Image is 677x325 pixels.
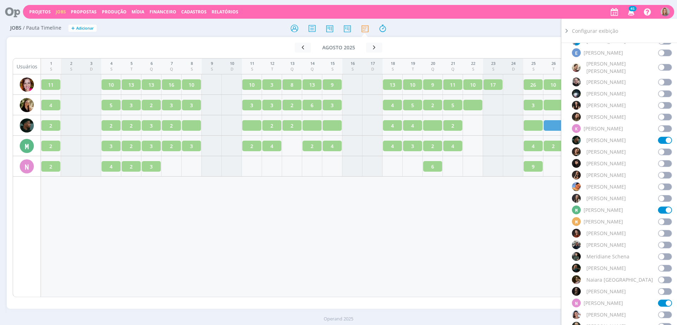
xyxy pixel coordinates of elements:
img: M [572,264,581,272]
div: M [20,139,34,153]
span: [PERSON_NAME] [586,113,626,121]
span: 3 [190,142,193,150]
div: Q [431,66,435,72]
div: 21 [451,61,455,67]
div: S [211,66,213,72]
span: [PERSON_NAME] [586,311,626,318]
div: D [230,66,234,72]
span: [PERSON_NAME] [586,136,626,144]
div: D [511,66,516,72]
span: 2 [250,142,253,150]
img: N [572,287,581,296]
div: S [391,66,395,72]
button: Cadastros [179,9,209,15]
span: 2 [270,122,273,129]
a: Produção [102,9,127,15]
span: [PERSON_NAME] [584,49,623,56]
div: T [270,66,274,72]
span: 10 [550,81,556,88]
span: 4 [451,142,454,150]
span: [PERSON_NAME] [586,171,626,179]
img: L [572,171,581,179]
div: S [191,66,193,72]
span: 13 [309,81,315,88]
span: / Pauta Timeline [23,25,61,31]
span: 4 [391,142,394,150]
span: 4 [532,142,535,150]
div: 16 [350,61,355,67]
button: Financeiro [147,9,178,15]
button: 45 [623,6,638,18]
span: 10 [189,81,194,88]
div: T [130,66,133,72]
span: 3 [411,142,414,150]
div: K [572,124,581,133]
div: 22 [471,61,475,67]
div: 20 [431,61,435,67]
div: 2 [70,61,72,67]
span: 5 [411,102,414,109]
span: [PERSON_NAME] [586,90,626,97]
img: G [572,78,581,86]
span: [PERSON_NAME] [586,148,626,155]
span: [PERSON_NAME] [PERSON_NAME] [586,60,658,75]
span: 5 [110,102,112,109]
div: 1 [50,61,52,67]
img: A [661,7,670,16]
img: M [572,252,581,261]
button: Mídia [129,9,146,15]
button: agosto 2025 [311,43,366,53]
img: L [572,182,581,191]
div: Usuários [13,59,41,74]
div: 4 [110,61,112,67]
span: 13 [148,81,154,88]
button: +Adicionar [68,25,97,32]
div: T [551,66,556,72]
img: L [572,147,581,156]
div: N [20,159,34,173]
span: 3 [150,122,153,129]
button: Propostas [69,9,99,15]
span: 45 [629,6,636,11]
span: 13 [128,81,134,88]
div: Q [310,66,315,72]
span: 4 [49,102,52,109]
div: 23 [491,61,495,67]
span: 2 [130,142,133,150]
img: G [572,63,581,72]
div: S [50,66,52,72]
img: I [572,101,581,110]
span: [PERSON_NAME] [586,160,626,167]
span: 3 [150,142,153,150]
span: 2 [49,142,52,150]
span: 2 [552,142,555,150]
span: 11 [450,81,456,88]
img: K [572,136,581,145]
span: 2 [431,102,434,109]
div: 14 [310,61,315,67]
div: S [531,66,536,72]
a: Financeiro [150,9,176,15]
img: L [572,194,581,203]
div: S [330,66,335,72]
div: S [491,66,495,72]
div: Q [290,66,294,72]
span: 3 [110,142,112,150]
span: [PERSON_NAME] [586,195,626,202]
a: Jobs [56,9,66,15]
div: 19 [411,61,415,67]
img: B [20,78,34,92]
img: J [572,112,581,121]
div: 12 [270,61,274,67]
img: N [572,310,581,319]
span: 9 [431,81,434,88]
div: Q [170,66,173,72]
div: 11 [250,61,254,67]
span: 2 [431,142,434,150]
div: 9 [211,61,213,67]
div: S [471,66,475,72]
div: 26 [551,61,556,67]
span: 2 [170,142,173,150]
span: agosto 2025 [322,44,355,51]
div: 17 [371,61,375,67]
